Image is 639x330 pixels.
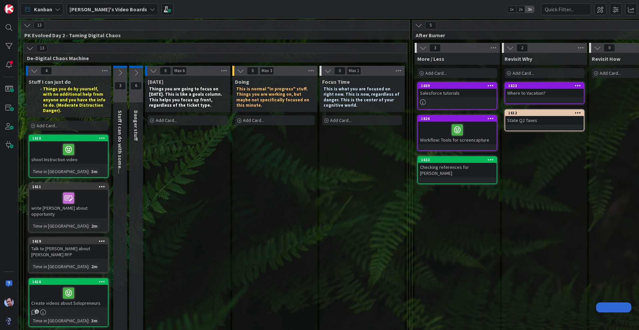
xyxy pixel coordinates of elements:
div: 2m [90,222,99,230]
a: 1616Create videos about SolopreneursTime in [GEOGRAPHIC_DATA]:3m [29,278,108,327]
div: 1609 [418,83,497,89]
div: 1610shoot Instruction video [29,135,108,164]
div: 1612 [508,111,584,115]
div: Time in [GEOGRAPHIC_DATA] [31,222,89,230]
div: 1622 [421,158,497,162]
div: 1626Workflow: Tools for screencapture [418,116,497,144]
div: 1609 [421,83,497,88]
div: shoot Instruction video [29,141,108,164]
div: 1612State Q2 Taxes [505,110,584,125]
span: Kanban [34,5,52,13]
a: 1623Where to Vacation? [505,82,584,104]
div: Checking references for [PERSON_NAME] [418,163,497,177]
img: Visit kanbanzone.com [4,4,14,14]
span: Today [148,78,163,85]
span: PK Evolved Day 2 - Taming Digital Chaos [24,32,401,39]
span: Add Card... [156,117,177,123]
a: 1619Talk to [PERSON_NAME] about [PERSON_NAME] RFPTime in [GEOGRAPHIC_DATA]:2m [29,238,108,273]
div: 1619 [29,238,108,244]
div: 1611 [29,184,108,190]
div: Max 1 [349,69,359,72]
a: 1609Salesforce tutorials [417,82,497,110]
span: 4 [41,67,52,75]
strong: Things you do by yourself, with no additional help from anyone and you have the info to do. (Mode... [43,86,106,113]
div: 1623 [505,83,584,89]
span: 3 [429,44,441,52]
div: 3m [90,317,99,324]
div: 1616 [29,279,108,285]
div: Time in [GEOGRAPHIC_DATA] [31,317,89,324]
span: Revisit Why [505,55,532,62]
div: Talk to [PERSON_NAME] about [PERSON_NAME] RFP [29,244,108,259]
span: : [89,317,90,324]
div: 1609Salesforce tutorials [418,83,497,97]
img: avatar [4,316,14,326]
span: Add Card... [243,117,264,123]
div: 1616 [32,279,108,284]
span: 3x [525,6,534,13]
div: 1622Checking references for [PERSON_NAME] [418,157,497,177]
b: [PERSON_NAME]'s Video Boards [70,6,147,13]
div: State Q2 Taxes [505,116,584,125]
div: Workflow: Tools for screencapture [418,122,497,144]
a: 1612State Q2 Taxes [505,109,584,131]
span: De-Digital Chaos Machine [27,55,399,61]
div: 1616Create videos about Solopreneurs [29,279,108,307]
span: 2 [517,44,528,52]
span: 6 [130,82,142,90]
a: 1622Checking references for [PERSON_NAME] [417,156,497,184]
img: JB [4,298,14,307]
a: 1610shoot Instruction videoTime in [GEOGRAPHIC_DATA]:3m [29,135,108,178]
span: 1 [35,309,39,314]
div: 1611 [32,184,108,189]
span: More / Less [417,55,444,62]
span: Add Card... [330,117,351,123]
div: Time in [GEOGRAPHIC_DATA] [31,168,89,175]
span: : [89,222,90,230]
div: 2m [90,263,99,270]
div: Salesforce tutorials [418,89,497,97]
div: 1626 [418,116,497,122]
span: 3 [114,82,126,90]
div: 1626 [421,116,497,121]
span: Danger stuff [133,110,139,141]
div: 1610 [29,135,108,141]
div: Create videos about Solopreneurs [29,285,108,307]
div: 1619Talk to [PERSON_NAME] about [PERSON_NAME] RFP [29,238,108,259]
span: : [89,263,90,270]
div: write [PERSON_NAME] about opportunity [29,190,108,218]
span: Doing [235,78,249,85]
span: 0 [247,67,258,75]
span: Revisit How [592,55,620,62]
span: Stuff I can just do [29,78,71,85]
div: 1619 [32,239,108,244]
div: 1610 [32,136,108,141]
span: Add Card... [425,70,447,76]
div: 3m [90,168,99,175]
strong: This is what you are focused on right now. This is now, regardless of danger. This is the center ... [323,86,400,108]
div: Where to Vacation? [505,89,584,97]
strong: Things you are going to focus on [DATE]. This is like a goals column. This helps you focus up fro... [149,86,223,108]
span: 13 [36,44,48,52]
strong: This is normal "in progress" stuff. Things you are working on, but maybe not specifically focused... [236,86,310,108]
span: Add Card... [37,123,58,129]
div: 1623 [508,83,584,88]
input: Quick Filter... [541,3,591,15]
div: 1622 [418,157,497,163]
span: 2x [516,6,525,13]
div: 1611write [PERSON_NAME] about opportunity [29,184,108,218]
div: Max 6 [174,69,185,72]
span: 0 [604,44,615,52]
div: 1612 [505,110,584,116]
span: 0 [160,67,171,75]
span: Focus Time [322,78,350,85]
span: Add Card... [600,70,621,76]
a: 1626Workflow: Tools for screencapture [417,115,497,151]
span: Add Card... [513,70,534,76]
span: 1x [507,6,516,13]
div: Time in [GEOGRAPHIC_DATA] [31,263,89,270]
div: 1623Where to Vacation? [505,83,584,97]
div: Max 3 [262,69,272,72]
a: 1611write [PERSON_NAME] about opportunityTime in [GEOGRAPHIC_DATA]:2m [29,183,108,232]
span: 13 [34,21,45,29]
